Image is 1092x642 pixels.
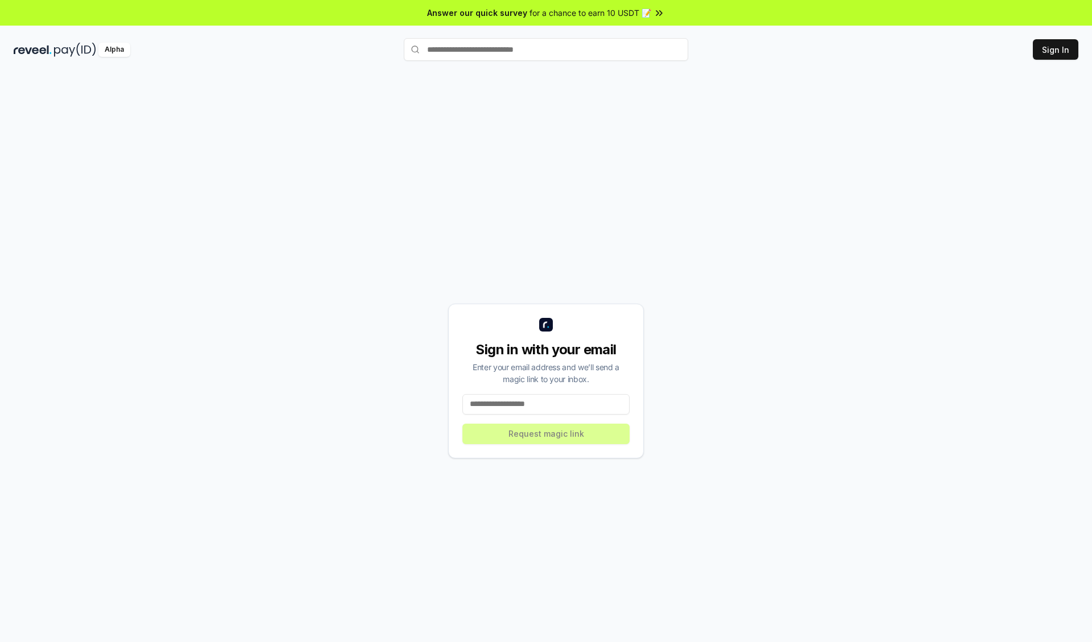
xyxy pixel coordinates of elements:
img: logo_small [539,318,553,332]
button: Sign In [1033,39,1078,60]
div: Sign in with your email [462,341,630,359]
div: Alpha [98,43,130,57]
img: pay_id [54,43,96,57]
img: reveel_dark [14,43,52,57]
div: Enter your email address and we’ll send a magic link to your inbox. [462,361,630,385]
span: Answer our quick survey [427,7,527,19]
span: for a chance to earn 10 USDT 📝 [530,7,651,19]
